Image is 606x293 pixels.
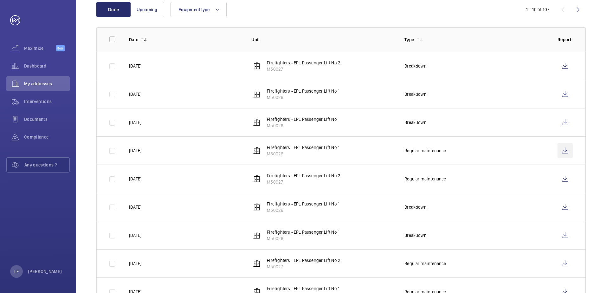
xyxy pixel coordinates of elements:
[267,179,340,185] p: M50027
[404,204,427,210] p: Breakdown
[267,264,340,270] p: M50027
[129,232,141,238] p: [DATE]
[404,119,427,126] p: Breakdown
[267,201,339,207] p: Firefighters - EPL Passenger Lift No 1
[178,7,210,12] span: Equipment type
[267,144,339,151] p: Firefighters - EPL Passenger Lift No 1
[253,231,261,239] img: elevator.svg
[404,176,446,182] p: Regular maintenance
[28,268,62,275] p: [PERSON_NAME]
[253,260,261,267] img: elevator.svg
[24,162,69,168] span: Any questions ?
[267,60,340,66] p: Firefighters - EPL Passenger Lift No 2
[129,147,141,154] p: [DATE]
[526,6,549,13] div: 1 – 10 of 107
[56,45,65,51] span: Beta
[129,36,138,43] p: Date
[14,268,19,275] p: LF
[267,235,339,242] p: M50026
[267,66,340,72] p: M50027
[253,147,261,154] img: elevator.svg
[267,151,339,157] p: M50026
[267,257,340,264] p: Firefighters - EPL Passenger Lift No 2
[171,2,227,17] button: Equipment type
[24,116,70,122] span: Documents
[267,173,340,179] p: Firefighters - EPL Passenger Lift No 2
[558,36,573,43] p: Report
[404,232,427,238] p: Breakdown
[267,285,339,292] p: Firefighters - EPL Passenger Lift No 1
[253,175,261,183] img: elevator.svg
[404,91,427,97] p: Breakdown
[267,94,339,101] p: M50026
[404,36,414,43] p: Type
[129,91,141,97] p: [DATE]
[24,134,70,140] span: Compliance
[24,63,70,69] span: Dashboard
[253,119,261,126] img: elevator.svg
[24,98,70,105] span: Interventions
[129,260,141,267] p: [DATE]
[267,116,339,122] p: Firefighters - EPL Passenger Lift No 1
[404,260,446,267] p: Regular maintenance
[130,2,164,17] button: Upcoming
[253,203,261,211] img: elevator.svg
[253,62,261,70] img: elevator.svg
[129,204,141,210] p: [DATE]
[24,45,56,51] span: Maximize
[96,2,131,17] button: Done
[267,207,339,213] p: M50026
[251,36,394,43] p: Unit
[267,122,339,129] p: M50026
[404,147,446,154] p: Regular maintenance
[129,119,141,126] p: [DATE]
[253,90,261,98] img: elevator.svg
[129,176,141,182] p: [DATE]
[267,88,339,94] p: Firefighters - EPL Passenger Lift No 1
[24,81,70,87] span: My addresses
[404,63,427,69] p: Breakdown
[129,63,141,69] p: [DATE]
[267,229,339,235] p: Firefighters - EPL Passenger Lift No 1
